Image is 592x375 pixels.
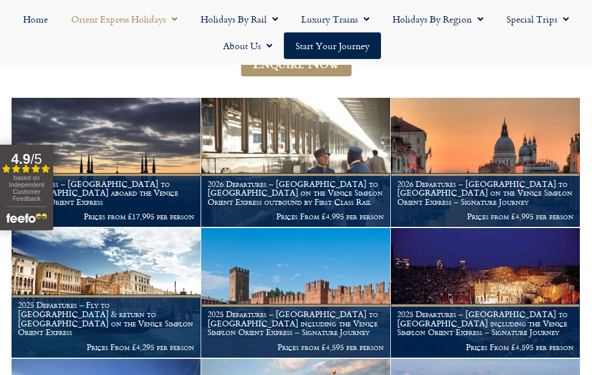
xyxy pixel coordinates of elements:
[208,343,384,352] p: Prices from £4,595 per person
[397,310,573,337] h1: 2025 Departures – [GEOGRAPHIC_DATA] to [GEOGRAPHIC_DATA] including the Venice Simplon Orient Expr...
[290,6,381,32] a: Luxury Trains
[397,179,573,207] h1: 2026 Departures – [GEOGRAPHIC_DATA] to [GEOGRAPHIC_DATA] on the Venice Simplon Orient Express – S...
[18,300,194,337] h1: 2025 Departures – Fly to [GEOGRAPHIC_DATA] & return to [GEOGRAPHIC_DATA] on the Venice Simplon Or...
[60,6,189,32] a: Orient Express Holidays
[201,228,391,358] a: 2025 Departures – [GEOGRAPHIC_DATA] to [GEOGRAPHIC_DATA] including the Venice Simplon Orient Expr...
[18,343,194,352] p: Prices From £4,295 per person
[12,228,201,358] a: 2025 Departures – Fly to [GEOGRAPHIC_DATA] & return to [GEOGRAPHIC_DATA] on the Venice Simplon Or...
[189,6,290,32] a: Holidays by Rail
[495,6,580,32] a: Special Trips
[391,98,580,227] img: Orient Express Special Venice compressed
[208,310,384,337] h1: 2025 Departures – [GEOGRAPHIC_DATA] to [GEOGRAPHIC_DATA] including the Venice Simplon Orient Expr...
[391,228,580,358] a: 2025 Departures – [GEOGRAPHIC_DATA] to [GEOGRAPHIC_DATA] including the Venice Simplon Orient Expr...
[18,179,194,207] h1: Departures – [GEOGRAPHIC_DATA] to [GEOGRAPHIC_DATA] aboard the Venice Simplon Orient Express
[208,212,384,221] p: Prices From £4,995 per person
[284,32,381,59] a: Start your Journey
[397,212,573,221] p: Prices from £4,995 per person
[201,98,391,227] a: 2026 Departures – [GEOGRAPHIC_DATA] to [GEOGRAPHIC_DATA] on the Venice Simplon Orient Express out...
[18,212,194,221] p: Prices from £17,995 per person
[12,228,201,357] img: venice aboard the Orient Express
[391,98,580,227] a: 2026 Departures – [GEOGRAPHIC_DATA] to [GEOGRAPHIC_DATA] on the Venice Simplon Orient Express – S...
[381,6,495,32] a: Holidays by Region
[12,6,60,32] a: Home
[212,32,284,59] a: About Us
[208,179,384,207] h1: 2026 Departures – [GEOGRAPHIC_DATA] to [GEOGRAPHIC_DATA] on the Venice Simplon Orient Express out...
[6,6,586,59] nav: Menu
[397,343,573,352] p: Prices From £4,595 per person
[12,98,201,227] a: Departures – [GEOGRAPHIC_DATA] to [GEOGRAPHIC_DATA] aboard the Venice Simplon Orient Express Pric...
